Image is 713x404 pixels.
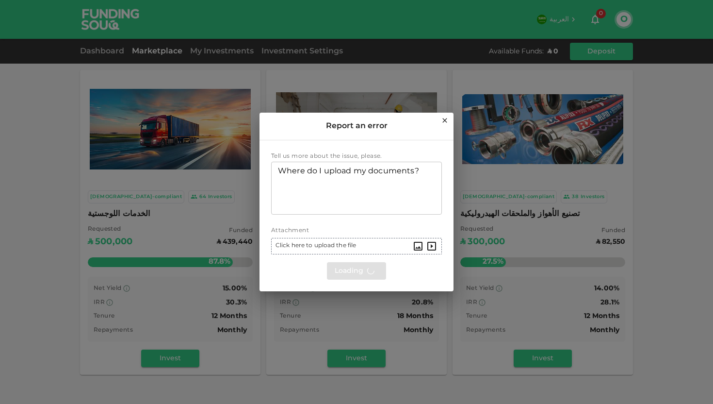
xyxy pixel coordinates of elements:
[271,153,382,159] span: Tell us more about the issue, please.
[275,241,356,251] span: Click here to upload the file
[271,228,309,234] span: Attachment
[278,166,435,210] textarea: moreAboutTheIssue
[271,162,442,215] div: moreAboutTheIssue
[259,113,454,140] div: Report an error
